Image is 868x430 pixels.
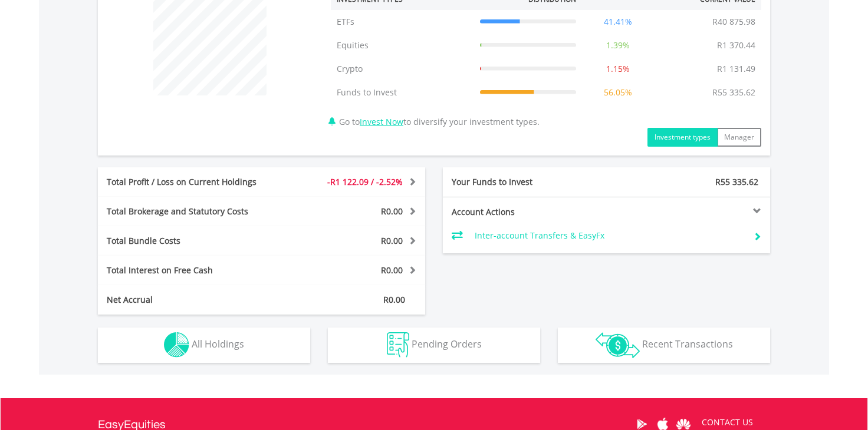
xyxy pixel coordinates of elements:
[711,34,761,57] td: R1 370.44
[328,328,540,363] button: Pending Orders
[387,332,409,358] img: pending_instructions-wht.png
[192,338,244,350] span: All Holdings
[596,332,640,358] img: transactions-zar-wht.png
[360,116,403,127] a: Invest Now
[98,264,289,276] div: Total Interest on Free Cash
[443,176,607,188] div: Your Funds to Invest
[98,235,289,247] div: Total Bundle Costs
[706,81,761,104] td: R55 335.62
[327,176,403,187] span: -R1 122.09 / -2.52%
[711,57,761,81] td: R1 131.49
[715,176,758,187] span: R55 335.62
[98,176,289,188] div: Total Profit / Loss on Current Holdings
[475,227,744,244] td: Inter-account Transfers & EasyFx
[706,10,761,34] td: R40 875.98
[558,328,770,363] button: Recent Transactions
[642,338,733,350] span: Recent Transactions
[331,34,474,57] td: Equities
[381,206,403,217] span: R0.00
[647,128,718,147] button: Investment types
[582,81,654,104] td: 56.05%
[381,235,403,246] span: R0.00
[443,206,607,218] div: Account Actions
[381,264,403,276] span: R0.00
[331,57,474,81] td: Crypto
[98,328,310,363] button: All Holdings
[582,57,654,81] td: 1.15%
[717,128,761,147] button: Manager
[582,10,654,34] td: 41.41%
[98,294,289,306] div: Net Accrual
[164,332,189,358] img: holdings-wht.png
[383,294,405,305] span: R0.00
[98,206,289,217] div: Total Brokerage and Statutory Costs
[331,81,474,104] td: Funds to Invest
[582,34,654,57] td: 1.39%
[331,10,474,34] td: ETFs
[412,338,482,350] span: Pending Orders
